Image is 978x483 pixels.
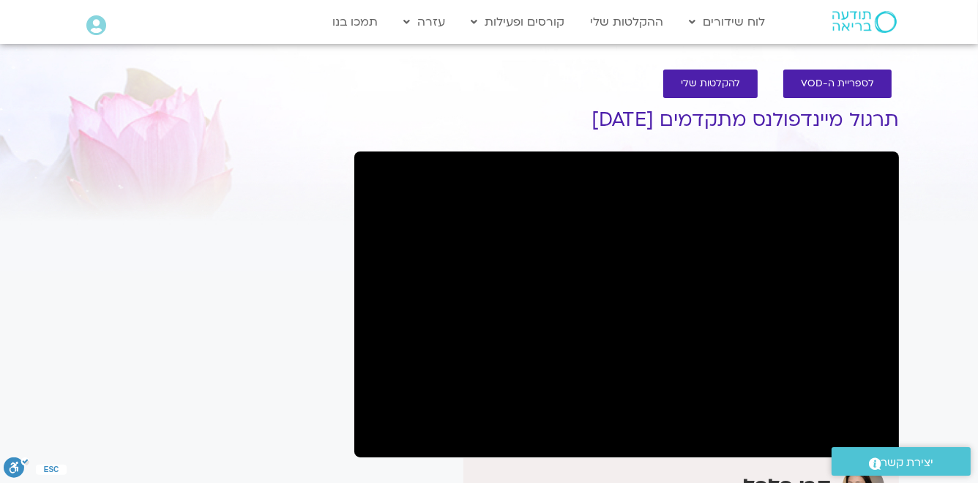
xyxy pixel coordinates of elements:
a: להקלטות שלי [663,70,758,98]
span: יצירת קשר [881,453,934,473]
span: להקלטות שלי [681,78,740,89]
a: לוח שידורים [682,8,772,36]
a: תמכו בנו [325,8,385,36]
a: ההקלטות שלי [583,8,671,36]
a: קורסים ופעילות [463,8,572,36]
span: לספריית ה-VOD [801,78,874,89]
h1: תרגול מיינדפולנס מתקדמים [DATE] [354,109,899,131]
img: תודעה בריאה [832,11,897,33]
a: עזרה [396,8,452,36]
a: יצירת קשר [832,447,971,476]
a: לספריית ה-VOD [783,70,892,98]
